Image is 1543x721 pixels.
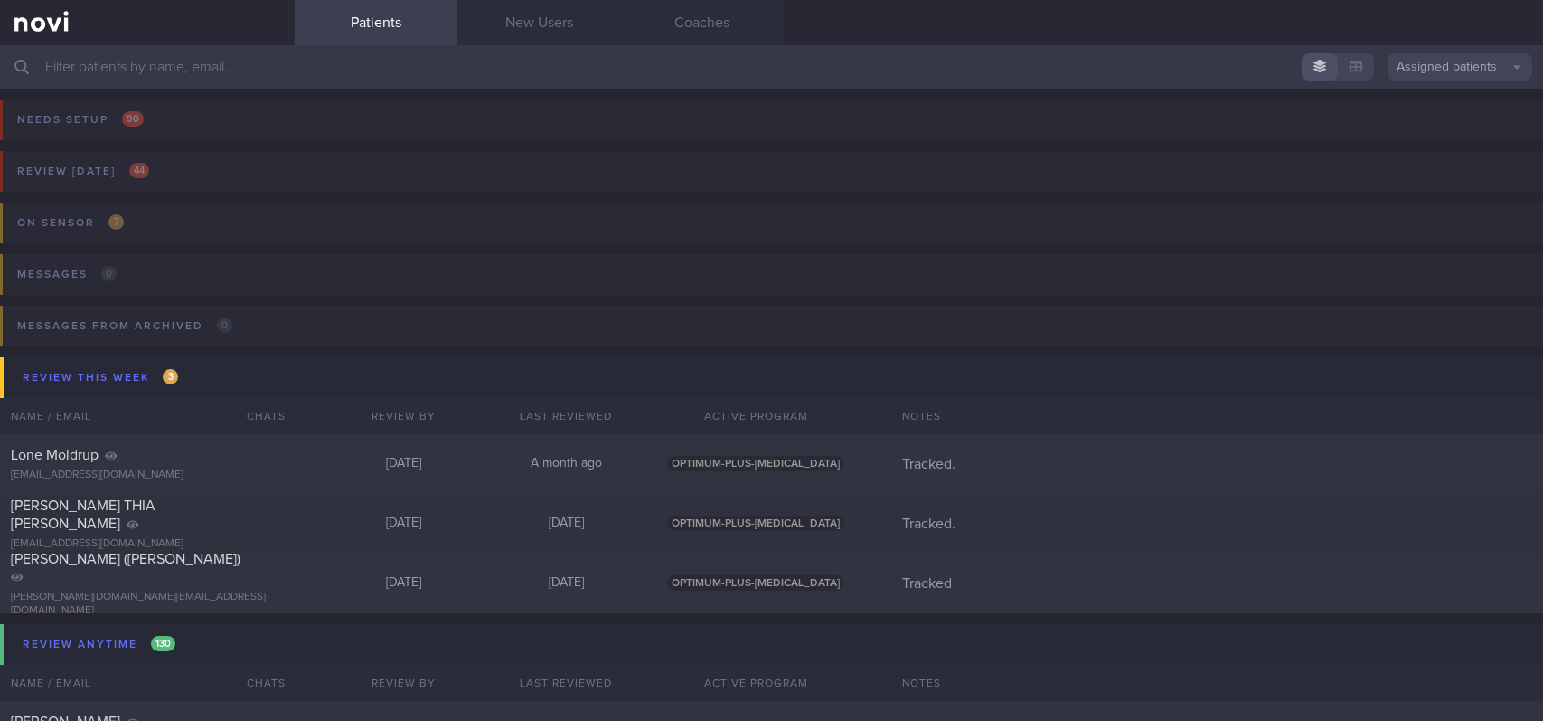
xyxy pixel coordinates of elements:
[222,398,295,434] div: Chats
[11,552,240,566] span: [PERSON_NAME] ([PERSON_NAME])
[1388,53,1532,81] button: Assigned patients
[18,632,180,657] div: Review anytime
[13,314,237,338] div: Messages from Archived
[667,516,844,531] span: OPTIMUM-PLUS-[MEDICAL_DATA]
[485,516,647,532] div: [DATE]
[222,665,295,701] div: Chats
[322,456,485,472] div: [DATE]
[647,398,864,434] div: Active Program
[485,398,647,434] div: Last Reviewed
[163,369,178,384] span: 3
[108,214,124,230] span: 7
[891,515,1543,533] div: Tracked.
[101,266,117,281] span: 0
[217,318,232,333] span: 0
[13,108,148,132] div: Needs setup
[11,498,155,531] span: [PERSON_NAME] THIA [PERSON_NAME]
[322,516,485,532] div: [DATE]
[11,591,284,618] div: [PERSON_NAME][DOMAIN_NAME][EMAIL_ADDRESS][DOMAIN_NAME]
[129,163,149,178] span: 44
[13,159,154,184] div: Review [DATE]
[667,575,844,591] span: OPTIMUM-PLUS-[MEDICAL_DATA]
[322,665,485,701] div: Review By
[667,456,844,471] span: OPTIMUM-PLUS-[MEDICAL_DATA]
[13,211,128,235] div: On sensor
[13,262,121,287] div: Messages
[11,448,99,462] span: Lone Moldrup
[151,636,175,651] span: 130
[11,469,284,482] div: [EMAIL_ADDRESS][DOMAIN_NAME]
[647,665,864,701] div: Active Program
[891,574,1543,593] div: Tracked
[11,537,284,551] div: [EMAIL_ADDRESS][DOMAIN_NAME]
[891,665,1543,701] div: Notes
[122,111,144,127] span: 90
[322,575,485,592] div: [DATE]
[485,665,647,701] div: Last Reviewed
[18,365,183,390] div: Review this week
[485,575,647,592] div: [DATE]
[485,456,647,472] div: A month ago
[891,398,1543,434] div: Notes
[891,455,1543,473] div: Tracked.
[322,398,485,434] div: Review By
